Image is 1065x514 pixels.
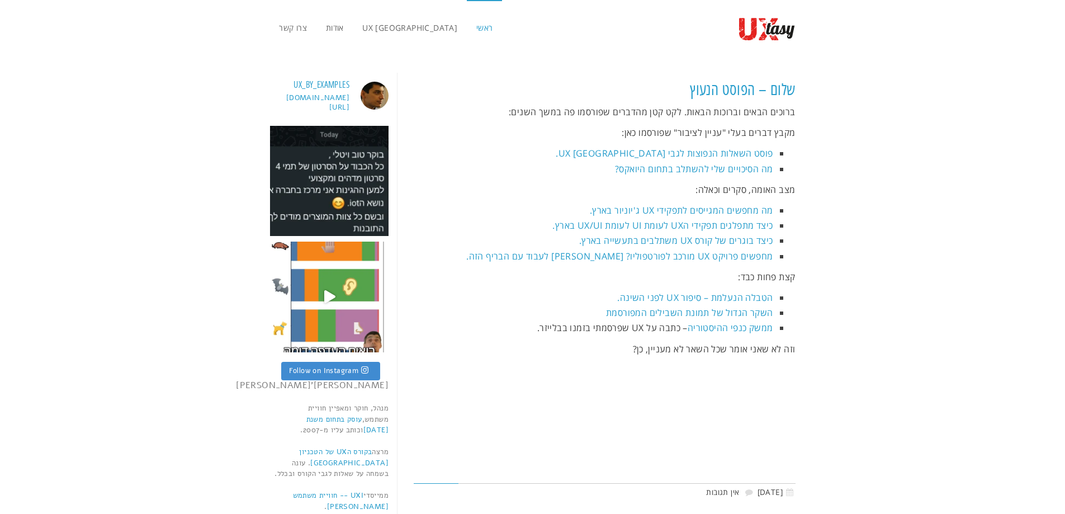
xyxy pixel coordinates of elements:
h3: ux_by_examples [294,79,349,91]
a: שלום – הפוסט הנעוץ [690,81,795,100]
a: Play [270,242,389,352]
span: ראשי [476,22,493,33]
a: כיצד מתפלגים תפקידי הUX לעומת UI לעומת UX/UI בארץ. [552,219,773,232]
span: Follow on Instagram [289,366,359,376]
a: עוסק בתחום משנת [DATE] [306,414,389,436]
svg: Play [324,290,335,303]
a: ממשק כנפי ההיסטוריה [688,322,773,334]
time: [DATE] [758,487,796,497]
p: וזה לא שאני אומר שכל השאר לא מעניין, כן? [414,342,796,357]
a: מה הסיכויים שלי להשתלב בתחום היואקס? [615,163,773,175]
a: הטבלה הנעלמת – סיפור UX לפני השינה. [617,291,773,304]
li: – כתבה על UX שפרסמתי בזמנו בבלייזר. [414,320,773,336]
p: ברוכים הבאים וברוכות הבאות. לקט קטן מהדברים שפורסמו פה במשך השנים: [414,105,796,120]
img: יש תמורה לחפירה 😊 [270,126,389,237]
p: מקבץ דברים בעלי "עניין לציבור" שפורסמו כאן: [414,125,796,140]
a: מה מחפשים המגייסים לתפקידי UX ג'יוניור בארץ. [590,204,773,216]
span: צרו קשר [279,22,307,33]
a: UXI -- חוויית משתמש [PERSON_NAME] [293,491,389,512]
font: [PERSON_NAME]'[PERSON_NAME] [236,379,389,392]
a: כיצד בוגרים של קורס UX משתלבים בתעשייה בארץ. [579,234,773,247]
a: אין תגובות [706,487,739,497]
a: השקר הגדול של תמונת השבילים המפורסמת [606,306,773,319]
img: סירים וסיפורים, ניבים ופתגמים, שקרים וכזבים, צבעים וגדלים, תפיסה וקוגניציה, כלבים ועטלפים, חפרפרו... [270,242,389,352]
a: מחפשים פרויקט UX מורכב לפורטפוליו? [PERSON_NAME] לעבוד עם הבריף הזה. [466,250,773,262]
iframe: fb:comments Facebook Social Plugin [414,362,796,475]
span: UX [GEOGRAPHIC_DATA] [362,22,457,33]
p: מצב האומה, סקרים וכאלה: [414,182,796,197]
p: [DOMAIN_NAME][URL] [270,93,350,112]
a: ux_by_examples [DOMAIN_NAME][URL] [270,79,389,112]
a: בקורס הUX של הטכניון [GEOGRAPHIC_DATA] [299,447,389,468]
a: פוסט השאלות הנפוצות לגבי UX [GEOGRAPHIC_DATA]. [556,147,773,159]
a: Instagram Follow on Instagram [281,362,380,381]
img: UXtasy [739,17,796,41]
p: קצת פחות כבד: [414,270,796,285]
svg: Instagram [361,366,368,374]
span: אודות [326,22,344,33]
